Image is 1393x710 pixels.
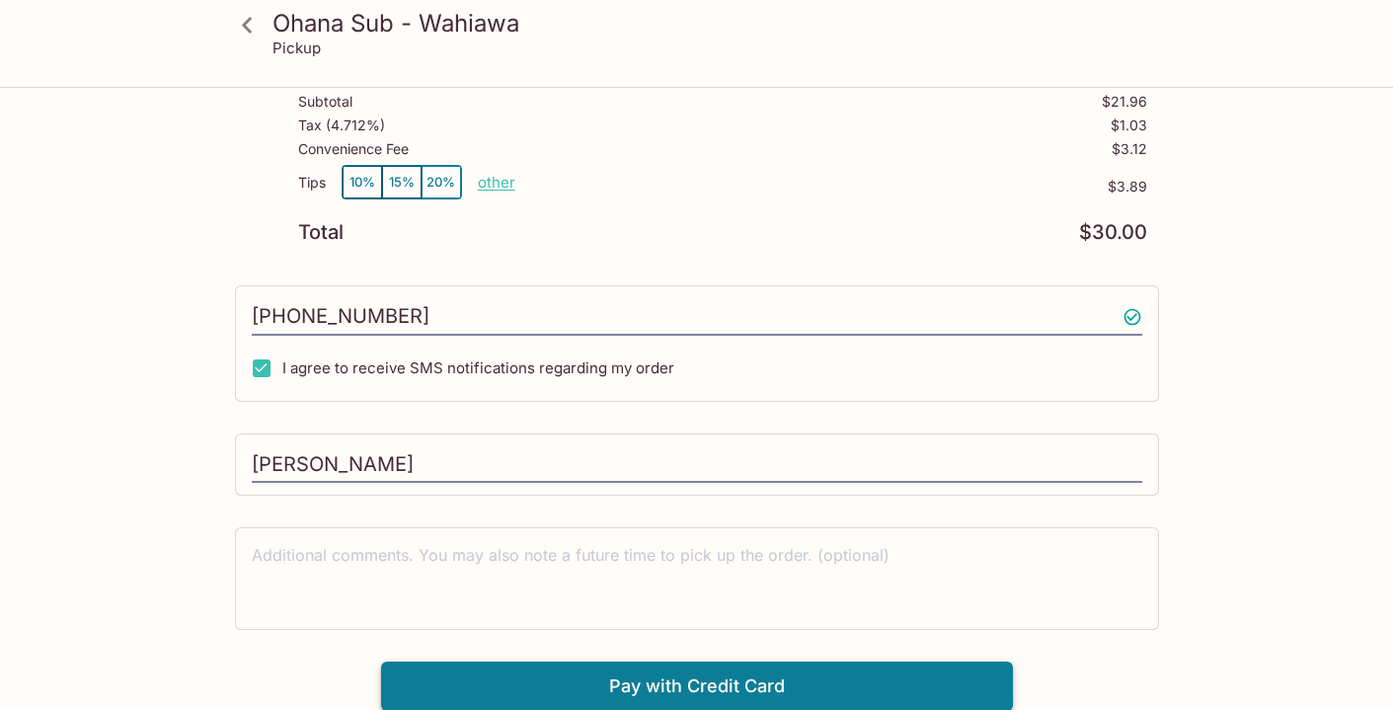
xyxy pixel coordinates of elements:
h3: Ohana Sub - Wahiawa [272,8,1155,39]
p: Tips [298,175,326,191]
input: Enter phone number [252,298,1142,336]
p: Tax ( 4.712% ) [298,118,385,133]
button: other [478,173,515,192]
p: Total [298,223,344,242]
input: Enter first and last name [252,446,1142,484]
p: Pickup [272,39,321,57]
p: $1.03 [1111,118,1147,133]
p: Convenience Fee [298,141,409,157]
button: 20% [422,166,461,198]
p: $21.96 [1102,94,1147,110]
button: 10% [343,166,382,198]
button: 15% [382,166,422,198]
span: I agree to receive SMS notifications regarding my order [282,358,674,377]
p: $30.00 [1079,223,1147,242]
p: Subtotal [298,94,352,110]
p: $3.89 [515,179,1147,195]
p: $3.12 [1112,141,1147,157]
